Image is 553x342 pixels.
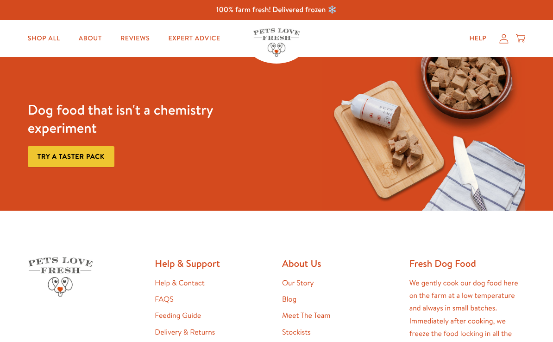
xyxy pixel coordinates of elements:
a: FAQS [155,294,173,304]
img: Fussy [322,57,525,211]
a: Try a taster pack [28,146,114,167]
h3: Dog food that isn't a chemistry experiment [28,101,231,137]
a: Reviews [113,29,157,48]
a: Meet The Team [282,310,330,321]
a: Delivery & Returns [155,327,215,337]
a: Expert Advice [161,29,227,48]
a: Our Story [282,278,314,288]
a: About [71,29,109,48]
h2: Help & Support [155,257,271,270]
h2: About Us [282,257,398,270]
a: Help [462,29,494,48]
img: Pets Love Fresh [28,257,93,297]
h2: Fresh Dog Food [409,257,526,270]
img: Pets Love Fresh [253,28,300,57]
a: Feeding Guide [155,310,201,321]
a: Help & Contact [155,278,204,288]
a: Stockists [282,327,311,337]
a: Blog [282,294,296,304]
a: Shop All [20,29,68,48]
